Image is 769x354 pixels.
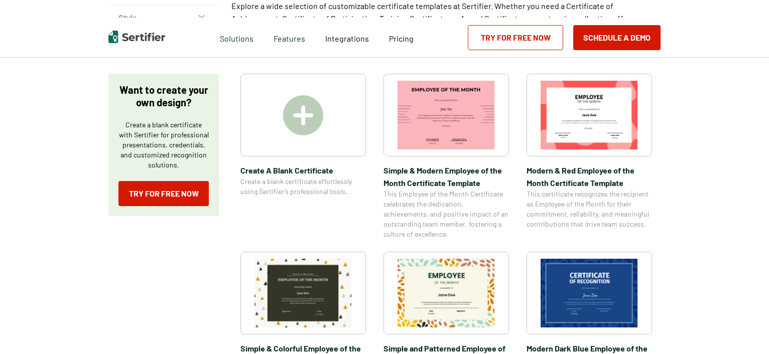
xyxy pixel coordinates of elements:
[325,31,369,44] a: Integrations
[527,189,652,229] span: This certificate recognizes the recipient as Employee of the Month for their commitment, reliabil...
[240,164,366,176] span: Create A Blank Certificate
[389,31,414,44] a: Pricing
[254,259,352,327] img: Simple & Colorful Employee of the Month Certificate Template
[118,181,209,206] a: Try for Free Now
[108,6,219,30] button: Style
[383,189,509,239] span: This Employee of the Month Certificate celebrates the dedication, achievements, and positive impa...
[383,164,509,189] span: Simple & Modern Employee of the Month Certificate Template
[527,164,652,189] span: Modern & Red Employee of the Month Certificate Template
[118,120,209,170] p: Create a blank certificate with Sertifier for professional presentations, credentials, and custom...
[283,95,323,135] img: Create A Blank Certificate
[220,31,253,44] span: Solutions
[389,34,414,43] span: Pricing
[541,81,638,149] img: Modern & Red Employee of the Month Certificate Template
[118,84,209,109] p: Want to create your own design?
[541,259,638,327] img: Modern Dark Blue Employee of the Month Certificate Template
[468,25,563,50] a: Try for Free Now
[240,176,366,197] span: Create a blank certificate effortlessly using Sertifier’s professional tools.
[527,74,652,239] a: Modern & Red Employee of the Month Certificate TemplateModern & Red Employee of the Month Certifi...
[398,259,495,327] img: Simple and Patterned Employee of the Month Certificate Template
[108,31,165,43] img: Sertifier | Digital Credentialing Platform
[383,74,509,239] a: Simple & Modern Employee of the Month Certificate TemplateSimple & Modern Employee of the Month C...
[398,81,495,149] img: Simple & Modern Employee of the Month Certificate Template
[274,31,305,44] span: Features
[325,34,369,43] span: Integrations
